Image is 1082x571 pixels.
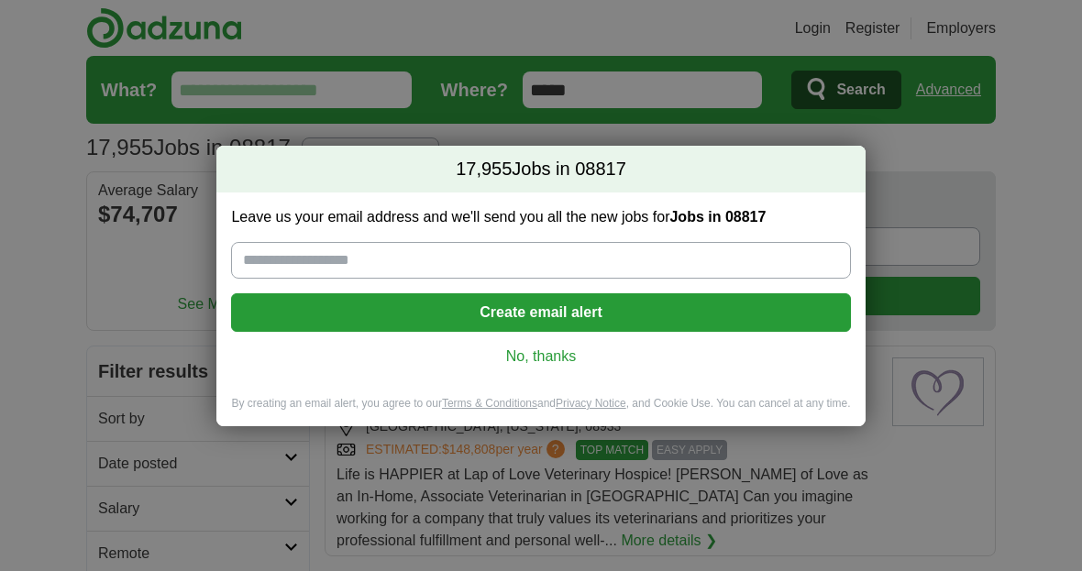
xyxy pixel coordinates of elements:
span: 17,955 [456,157,512,182]
a: Terms & Conditions [442,397,537,410]
a: Privacy Notice [556,397,626,410]
label: Leave us your email address and we'll send you all the new jobs for [231,207,850,227]
a: No, thanks [246,346,835,367]
div: By creating an email alert, you agree to our and , and Cookie Use. You can cancel at any time. [216,396,865,426]
strong: Jobs in 08817 [669,209,766,225]
button: Create email alert [231,293,850,332]
h2: Jobs in 08817 [216,146,865,193]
